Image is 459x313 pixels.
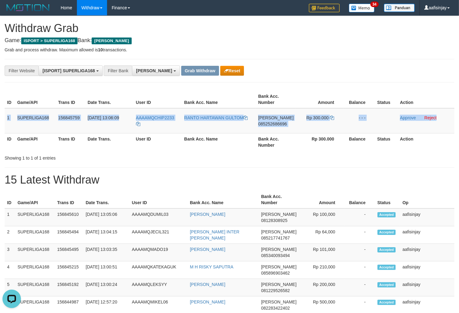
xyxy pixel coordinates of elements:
[5,133,15,151] th: ID
[261,306,290,311] span: Copy 082283422402 to clipboard
[400,226,454,244] td: aafisinjay
[345,208,375,226] td: -
[83,208,130,226] td: [DATE] 13:05:06
[83,244,130,261] td: [DATE] 13:03:35
[58,115,80,120] span: 156845759
[330,115,334,120] a: Copy 300000 to clipboard
[55,191,83,208] th: Trans ID
[259,191,299,208] th: Bank Acc. Number
[130,261,188,279] td: AAAAMQKATEKAGUK
[5,47,454,53] p: Grab and process withdraw. Maximum allowed is transactions.
[377,282,396,287] span: Accepted
[15,133,56,151] th: Game/API
[15,226,55,244] td: SUPERLIGA168
[345,191,375,208] th: Balance
[400,115,416,120] a: Approve
[182,91,256,108] th: Bank Acc. Name
[261,247,297,252] span: [PERSON_NAME]
[130,208,188,226] td: AAAAMQDUMIL03
[15,279,55,296] td: SUPERLIGA168
[184,115,248,120] a: RANTO HARTAWAN GULTOM
[258,121,287,126] span: Copy 085252686696 to clipboard
[5,191,15,208] th: ID
[56,91,85,108] th: Trans ID
[98,47,103,52] strong: 10
[92,38,131,44] span: [PERSON_NAME]
[136,115,174,120] span: AAAAMQCHIP2233
[38,65,102,76] button: [ISPORT] SUPERLIGA168
[400,191,454,208] th: Op
[261,212,297,217] span: [PERSON_NAME]
[400,208,454,226] td: aafisinjay
[261,236,290,240] span: Copy 085217741767 to clipboard
[130,191,188,208] th: User ID
[136,115,174,126] a: AAAAMQCHIP2233
[400,279,454,296] td: aafisinjay
[2,2,21,21] button: Open LiveChat chat widget
[55,226,83,244] td: 156845494
[55,208,83,226] td: 156845610
[220,66,244,76] button: Reset
[400,261,454,279] td: aafisinjay
[299,279,345,296] td: Rp 200,000
[130,244,188,261] td: AAAAMQMADO19
[55,244,83,261] td: 156845495
[397,133,454,151] th: Action
[83,279,130,296] td: [DATE] 13:00:24
[5,22,454,34] h1: Withdraw Grab
[5,38,454,44] h4: Game: Bank:
[377,300,396,305] span: Accepted
[42,68,95,73] span: [ISPORT] SUPERLIGA168
[190,264,233,269] a: M H RISKY SAPUTRA
[261,271,290,275] span: Copy 085896903462 to clipboard
[261,218,288,223] span: Copy 08128308925 to clipboard
[55,279,83,296] td: 156845192
[15,244,55,261] td: SUPERLIGA168
[88,115,119,120] span: [DATE] 13:06:09
[345,226,375,244] td: -
[370,2,379,7] span: 34
[261,253,290,258] span: Copy 085340093494 to clipboard
[425,115,437,120] a: Reject
[261,288,290,293] span: Copy 081229526582 to clipboard
[343,108,375,133] td: - - -
[190,282,225,287] a: [PERSON_NAME]
[56,133,85,151] th: Trans ID
[345,279,375,296] td: -
[299,191,345,208] th: Amount
[261,229,297,234] span: [PERSON_NAME]
[134,91,182,108] th: User ID
[130,279,188,296] td: AAAAMQLEKSYY
[83,191,130,208] th: Date Trans.
[130,226,188,244] td: AAAAMQJECIL321
[349,4,375,12] img: Button%20Memo.svg
[256,133,296,151] th: Bank Acc. Number
[190,299,225,304] a: [PERSON_NAME]
[375,91,397,108] th: Status
[132,65,180,76] button: [PERSON_NAME]
[190,247,225,252] a: [PERSON_NAME]
[136,68,172,73] span: [PERSON_NAME]
[5,208,15,226] td: 1
[256,91,296,108] th: Bank Acc. Number
[104,65,132,76] div: Filter Bank
[375,133,397,151] th: Status
[343,91,375,108] th: Balance
[345,244,375,261] td: -
[375,191,400,208] th: Status
[299,226,345,244] td: Rp 64,000
[5,108,15,133] td: 1
[296,133,343,151] th: Rp 300.000
[377,230,396,235] span: Accepted
[134,133,182,151] th: User ID
[258,115,293,120] span: [PERSON_NAME]
[15,91,56,108] th: Game/API
[306,115,329,120] span: Rp 300.000
[343,133,375,151] th: Balance
[5,153,187,161] div: Showing 1 to 1 of 1 entries
[190,212,225,217] a: [PERSON_NAME]
[377,247,396,252] span: Accepted
[5,91,15,108] th: ID
[5,65,38,76] div: Filter Website
[15,208,55,226] td: SUPERLIGA168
